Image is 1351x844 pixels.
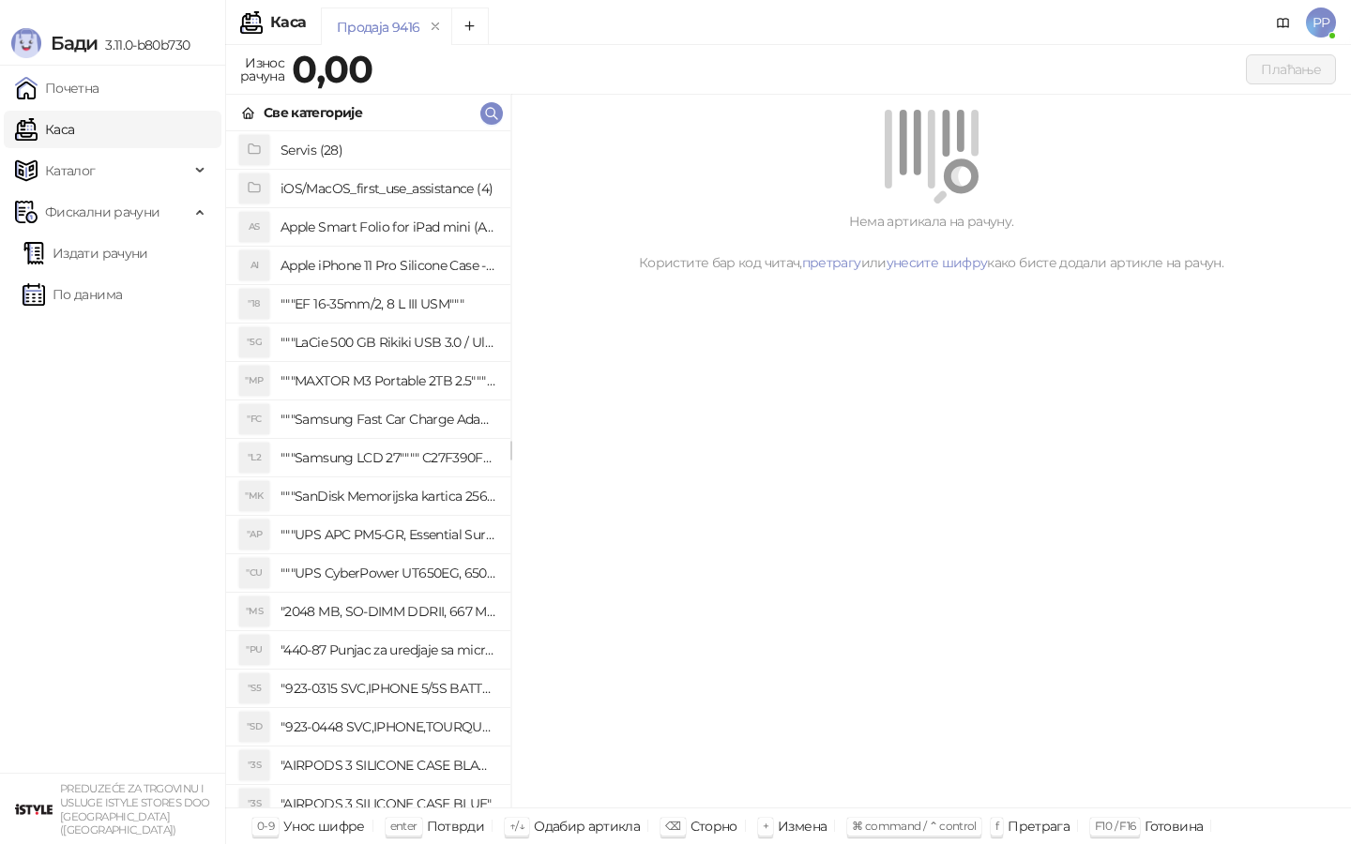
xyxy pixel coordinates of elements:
img: 64x64-companyLogo-77b92cf4-9946-4f36-9751-bf7bb5fd2c7d.png [15,791,53,828]
h4: "2048 MB, SO-DIMM DDRII, 667 MHz, Napajanje 1,8 0,1 V, Latencija CL5" [281,596,495,626]
div: Нема артикала на рачуну. Користите бар код читач, или како бисте додали артикле на рачун. [534,211,1328,273]
div: "S5 [239,673,269,703]
span: F10 / F16 [1095,819,1135,833]
h4: """Samsung Fast Car Charge Adapter, brzi auto punja_, boja crna""" [281,404,495,434]
div: "PU [239,635,269,665]
div: "L2 [239,443,269,473]
div: "FC [239,404,269,434]
div: "AP [239,520,269,550]
span: enter [390,819,417,833]
strong: 0,00 [292,46,372,92]
button: remove [423,19,448,35]
small: PREDUZEĆE ZA TRGOVINU I USLUGE ISTYLE STORES DOO [GEOGRAPHIC_DATA] ([GEOGRAPHIC_DATA]) [60,782,210,836]
h4: """EF 16-35mm/2, 8 L III USM""" [281,289,495,319]
div: "3S [239,750,269,780]
div: "3S [239,789,269,819]
div: Продаја 9416 [337,17,419,38]
h4: """SanDisk Memorijska kartica 256GB microSDXC sa SD adapterom SDSQXA1-256G-GN6MA - Extreme PLUS, ... [281,481,495,511]
div: Сторно [691,814,737,838]
span: Фискални рачуни [45,193,159,231]
h4: """UPS APC PM5-GR, Essential Surge Arrest,5 utic_nica""" [281,520,495,550]
div: AS [239,212,269,242]
h4: iOS/MacOS_first_use_assistance (4) [281,173,495,203]
h4: Servis (28) [281,135,495,165]
div: grid [226,131,510,807]
div: AI [239,250,269,280]
h4: Apple Smart Folio for iPad mini (A17 Pro) - Sage [281,212,495,242]
div: "18 [239,289,269,319]
h4: """LaCie 500 GB Rikiki USB 3.0 / Ultra Compact & Resistant aluminum / USB 3.0 / 2.5""""""" [281,327,495,357]
h4: Apple iPhone 11 Pro Silicone Case - Black [281,250,495,280]
span: ⌫ [665,819,680,833]
div: Измена [778,814,827,838]
div: "MP [239,366,269,396]
a: унесите шифру [887,254,988,271]
span: ↑/↓ [509,819,524,833]
h4: """Samsung LCD 27"""" C27F390FHUXEN""" [281,443,495,473]
a: претрагу [802,254,861,271]
span: 0-9 [257,819,274,833]
button: Плаћање [1246,54,1336,84]
div: Претрага [1008,814,1070,838]
div: Унос шифре [283,814,365,838]
div: "CU [239,558,269,588]
div: "MK [239,481,269,511]
div: "SD [239,712,269,742]
h4: "440-87 Punjac za uredjaje sa micro USB portom 4/1, Stand." [281,635,495,665]
div: Готовина [1145,814,1203,838]
h4: """MAXTOR M3 Portable 2TB 2.5"""" crni eksterni hard disk HX-M201TCB/GM""" [281,366,495,396]
span: f [995,819,998,833]
span: PP [1306,8,1336,38]
span: ⌘ command / ⌃ control [852,819,977,833]
span: 3.11.0-b80b730 [98,37,190,53]
a: По данима [23,276,122,313]
span: Бади [51,32,98,54]
h4: "AIRPODS 3 SILICONE CASE BLUE" [281,789,495,819]
div: Каса [270,15,306,30]
span: Каталог [45,152,96,189]
a: Почетна [15,69,99,107]
div: "MS [239,596,269,626]
div: Потврди [427,814,485,838]
h4: "923-0315 SVC,IPHONE 5/5S BATTERY REMOVAL TRAY Držač za iPhone sa kojim se otvara display [281,673,495,703]
h4: """UPS CyberPower UT650EG, 650VA/360W , line-int., s_uko, desktop""" [281,558,495,588]
div: "5G [239,327,269,357]
span: + [763,819,768,833]
h4: "AIRPODS 3 SILICONE CASE BLACK" [281,750,495,780]
button: Add tab [451,8,489,45]
div: Износ рачуна [236,51,288,88]
h4: "923-0448 SVC,IPHONE,TOURQUE DRIVER KIT .65KGF- CM Šrafciger " [281,712,495,742]
a: Каса [15,111,74,148]
img: Logo [11,28,41,58]
div: Одабир артикла [534,814,640,838]
a: Документација [1268,8,1298,38]
div: Све категорије [264,102,362,123]
a: Издати рачуни [23,234,148,272]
